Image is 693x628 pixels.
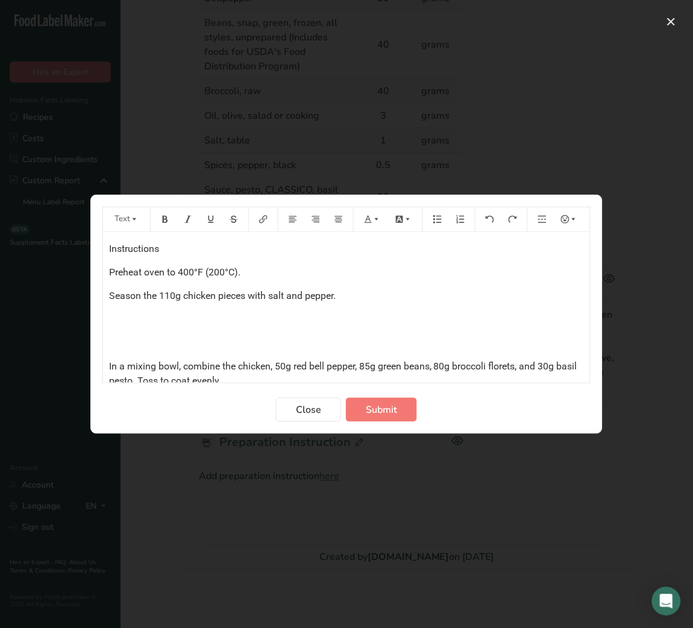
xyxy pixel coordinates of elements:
button: Close [276,398,341,422]
span: Preheat oven to 400°F (200°C). [109,266,240,278]
button: Text [108,210,145,229]
span: Season the 110g chicken pieces with salt and pepper. [109,290,336,301]
span: Submit [366,403,397,417]
button: Submit [346,398,417,422]
span: Close [296,403,321,417]
span: In a mixing bowl, combine the chicken, 50g red bell pepper, 85g green beans, 80g broccoli florets... [109,360,580,386]
div: Open Intercom Messenger [652,587,681,616]
span: Instructions [109,243,159,254]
